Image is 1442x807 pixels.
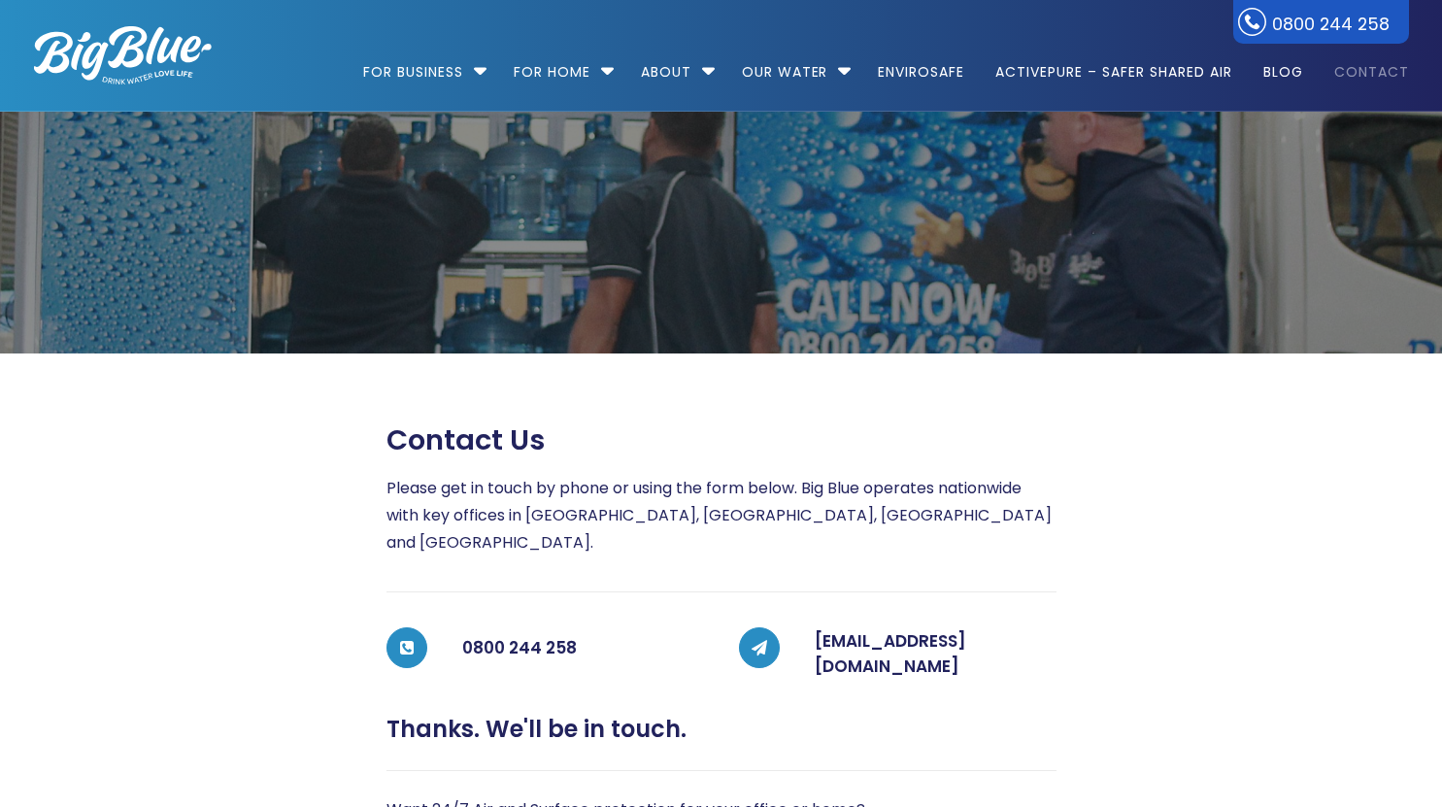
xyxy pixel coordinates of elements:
[386,716,1056,744] h3: Thanks. We'll be in touch.
[386,475,1056,556] p: Please get in touch by phone or using the form below. Big Blue operates nationwide with key offic...
[462,629,704,668] h5: 0800 244 258
[386,423,545,457] span: Contact us
[815,629,966,678] a: [EMAIL_ADDRESS][DOMAIN_NAME]
[34,26,212,84] img: logo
